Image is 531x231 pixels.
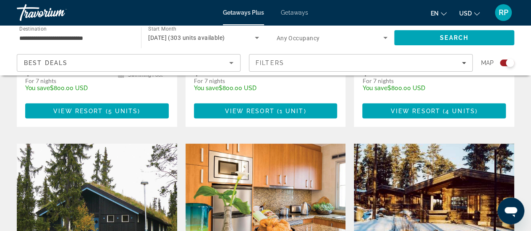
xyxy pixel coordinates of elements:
button: Filters [249,54,473,72]
span: You save [25,85,50,91]
span: 4 units [445,108,475,114]
a: Getaways [281,9,308,16]
input: Select destination [19,33,130,43]
p: $800.00 USD [362,85,447,91]
button: Search [394,30,514,45]
mat-select: Sort by [24,58,233,68]
span: Destination [19,26,47,31]
a: Getaways Plus [223,9,264,16]
button: View Resort(5 units) [25,104,169,119]
span: Start Month [148,26,176,32]
p: For 7 nights [25,77,110,85]
span: View Resort [225,108,274,114]
p: $800.00 USD [25,85,110,91]
iframe: Button to launch messaging window [497,197,524,224]
span: Search [440,34,468,41]
span: ( ) [103,108,140,114]
button: Change currency [459,7,480,19]
span: 1 unit [280,108,304,114]
span: You save [362,85,387,91]
span: 5 units [108,108,138,114]
span: RP [499,8,508,17]
span: Filters [256,60,284,66]
span: ( ) [275,108,306,114]
span: [DATE] (303 units available) [148,34,225,41]
button: Change language [431,7,447,19]
button: View Resort(1 unit) [194,104,337,119]
span: View Resort [53,108,103,114]
span: Best Deals [24,60,68,66]
button: User Menu [492,4,514,21]
span: Map [481,57,494,69]
span: en [431,10,439,17]
a: Travorium [17,2,101,23]
span: USD [459,10,472,17]
p: For 7 nights [362,77,447,85]
span: ( ) [440,108,478,114]
p: For 7 nights [194,77,284,85]
button: View Resort(4 units) [362,104,506,119]
span: View Resort [391,108,440,114]
p: $800.00 USD [194,85,284,91]
span: You save [194,85,219,91]
span: Any Occupancy [277,35,320,42]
